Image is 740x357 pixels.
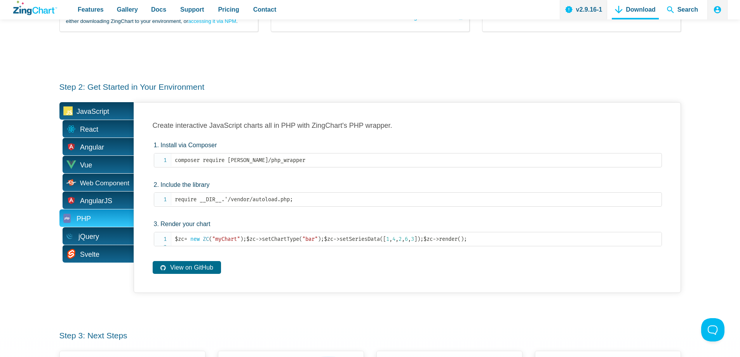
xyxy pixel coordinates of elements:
li: Render your chart [154,219,662,246]
span: ) [417,236,420,242]
span: PHP [77,213,91,225]
li: Include the library [154,180,662,207]
span: Gallery [117,4,138,15]
span: Support [180,4,204,15]
span: render [439,236,458,242]
span: > [259,236,262,242]
span: AngularJS [80,195,112,207]
span: Angular [80,141,104,153]
img: PHP Icon [63,214,71,223]
code: require __DIR__ ' vendor autoload php [175,195,662,204]
span: ] [414,236,417,242]
span: - [433,236,436,242]
span: setChartType [262,236,299,242]
span: 2 [399,236,402,242]
span: , [389,236,392,242]
span: - [256,236,259,242]
h3: Create interactive JavaScript charts all in PHP with ZingChart's PHP wrapper. [153,121,662,130]
span: React [80,124,98,136]
span: Docs [151,4,166,15]
span: [ [383,236,386,242]
span: 4 [392,236,395,242]
span: Vue [80,159,92,171]
a: ZingChart Logo. Click to return to the homepage [13,1,57,15]
code: $zc $zc $zc $zc [175,235,662,243]
span: ; [290,196,293,203]
span: - [333,236,336,242]
span: ( [209,236,212,242]
h3: Step 2: Get Started in Your Environment [59,82,681,92]
h3: Step 3: Next Steps [59,330,681,341]
span: JavaScript [77,106,109,118]
span: Svelte [80,249,99,261]
span: , [408,236,411,242]
span: ; [464,236,467,242]
li: Install via Composer [154,140,662,167]
span: Pricing [218,4,239,15]
span: / [249,196,252,203]
span: ( [458,236,461,242]
span: jQuery [78,231,99,243]
a: View on GitHub [153,261,221,274]
span: = [184,236,187,242]
a: accessing it via NPM [188,18,236,24]
span: new [190,236,200,242]
code: composer require [PERSON_NAME] php_wrapper [175,156,662,164]
span: ) [240,236,243,242]
span: . [221,196,225,203]
span: 6 [405,236,408,242]
span: ( [299,236,302,242]
iframe: Toggle Customer Support [701,318,724,341]
span: ( [380,236,383,242]
span: > [436,236,439,242]
span: / [228,196,231,203]
span: "bar" [302,236,318,242]
span: ) [461,236,464,242]
span: , [402,236,405,242]
span: ) [318,236,321,242]
span: Web Component [80,180,129,186]
span: Contact [253,4,277,15]
span: setSeriesData [340,236,380,242]
span: ; [321,236,324,242]
span: / [268,157,271,164]
span: ; [243,236,246,242]
span: , [395,236,399,242]
span: "myChart" [212,236,240,242]
span: 1 [386,236,389,242]
span: 3 [411,236,414,242]
span: . [277,196,280,203]
span: Features [78,4,104,15]
span: ZC [203,236,209,242]
span: > [336,236,340,242]
span: ; [420,236,423,242]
